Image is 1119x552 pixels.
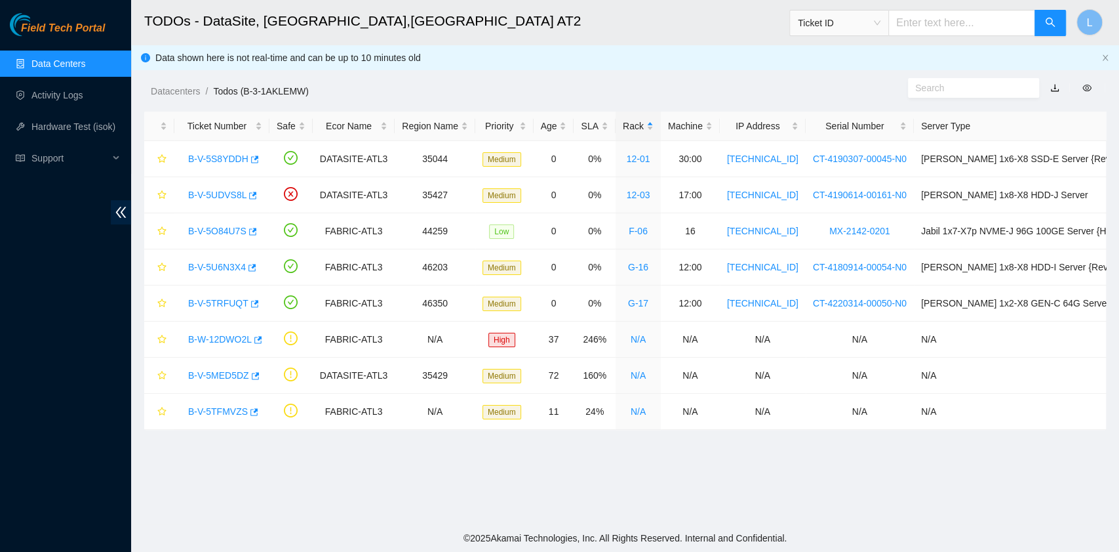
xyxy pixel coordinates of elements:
td: FABRIC-ATL3 [313,249,395,286]
a: Todos (B-3-1AKLEMW) [213,86,308,96]
a: CT-4220314-00050-N0 [813,298,907,308]
span: star [157,226,167,237]
td: N/A [806,358,914,394]
span: star [157,407,167,417]
button: star [151,401,167,422]
span: / [205,86,208,96]
td: 0% [574,177,615,213]
td: 0% [574,213,615,249]
span: Ticket ID [798,13,880,33]
td: N/A [661,394,720,430]
button: close [1101,54,1109,62]
td: 0 [534,141,574,177]
td: DATASITE-ATL3 [313,141,395,177]
span: Medium [482,261,521,275]
td: 46350 [395,286,475,322]
span: star [157,154,167,165]
td: 0% [574,141,615,177]
a: F-06 [629,226,648,236]
td: N/A [720,358,806,394]
span: double-left [111,200,131,224]
span: Field Tech Portal [21,22,105,35]
td: 0% [574,249,615,286]
a: [TECHNICAL_ID] [727,190,798,200]
td: 0 [534,249,574,286]
a: B-V-5TRFUQT [188,298,248,308]
td: 30:00 [661,141,720,177]
a: Akamai TechnologiesField Tech Portal [10,24,105,41]
a: Hardware Test (isok) [31,121,115,132]
td: FABRIC-ATL3 [313,213,395,249]
button: star [151,257,167,278]
span: High [488,333,515,347]
span: check-circle [284,259,298,273]
a: N/A [631,334,646,345]
a: CT-4180914-00054-N0 [813,262,907,272]
button: star [151,365,167,386]
td: 24% [574,394,615,430]
td: 0% [574,286,615,322]
a: G-17 [628,298,648,308]
td: 35044 [395,141,475,177]
a: Activity Logs [31,90,83,100]
span: star [157,299,167,309]
a: CT-4190614-00161-N0 [813,190,907,200]
a: CT-4190307-00045-N0 [813,154,907,164]
span: Medium [482,297,521,311]
span: star [157,263,167,273]
button: L [1076,9,1103,35]
img: Akamai Technologies [10,13,66,36]
a: N/A [631,370,646,381]
button: star [151,184,167,205]
a: [TECHNICAL_ID] [727,262,798,272]
td: N/A [661,358,720,394]
a: B-V-5U6N3X4 [188,262,246,272]
a: 12-03 [627,190,650,200]
td: FABRIC-ATL3 [313,286,395,322]
td: 12:00 [661,286,720,322]
a: download [1050,83,1059,93]
button: search [1034,10,1066,36]
span: eye [1082,83,1091,93]
a: B-V-5O84U7S [188,226,246,236]
td: 246% [574,322,615,358]
td: N/A [395,322,475,358]
td: 12:00 [661,249,720,286]
span: star [157,371,167,381]
button: star [151,221,167,242]
span: exclamation-circle [284,331,298,345]
button: star [151,148,167,169]
td: 17:00 [661,177,720,213]
a: [TECHNICAL_ID] [727,154,798,164]
span: read [16,154,25,163]
td: N/A [720,322,806,358]
td: 16 [661,213,720,249]
td: 35427 [395,177,475,213]
input: Search [915,81,1021,95]
span: L [1087,14,1093,31]
td: N/A [720,394,806,430]
td: 0 [534,177,574,213]
span: Medium [482,152,521,167]
a: [TECHNICAL_ID] [727,298,798,308]
span: exclamation-circle [284,368,298,381]
a: B-W-12DWO2L [188,334,252,345]
span: star [157,190,167,201]
footer: © 2025 Akamai Technologies, Inc. All Rights Reserved. Internal and Confidential. [131,524,1119,552]
span: search [1045,17,1055,30]
span: Support [31,145,109,171]
span: Low [489,224,514,239]
button: star [151,293,167,314]
input: Enter text here... [888,10,1035,36]
span: exclamation-circle [284,404,298,417]
button: star [151,329,167,350]
td: DATASITE-ATL3 [313,177,395,213]
td: 0 [534,213,574,249]
a: Data Centers [31,58,85,69]
td: N/A [395,394,475,430]
span: Medium [482,405,521,419]
span: check-circle [284,151,298,165]
a: G-16 [628,262,648,272]
td: DATASITE-ATL3 [313,358,395,394]
td: 160% [574,358,615,394]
